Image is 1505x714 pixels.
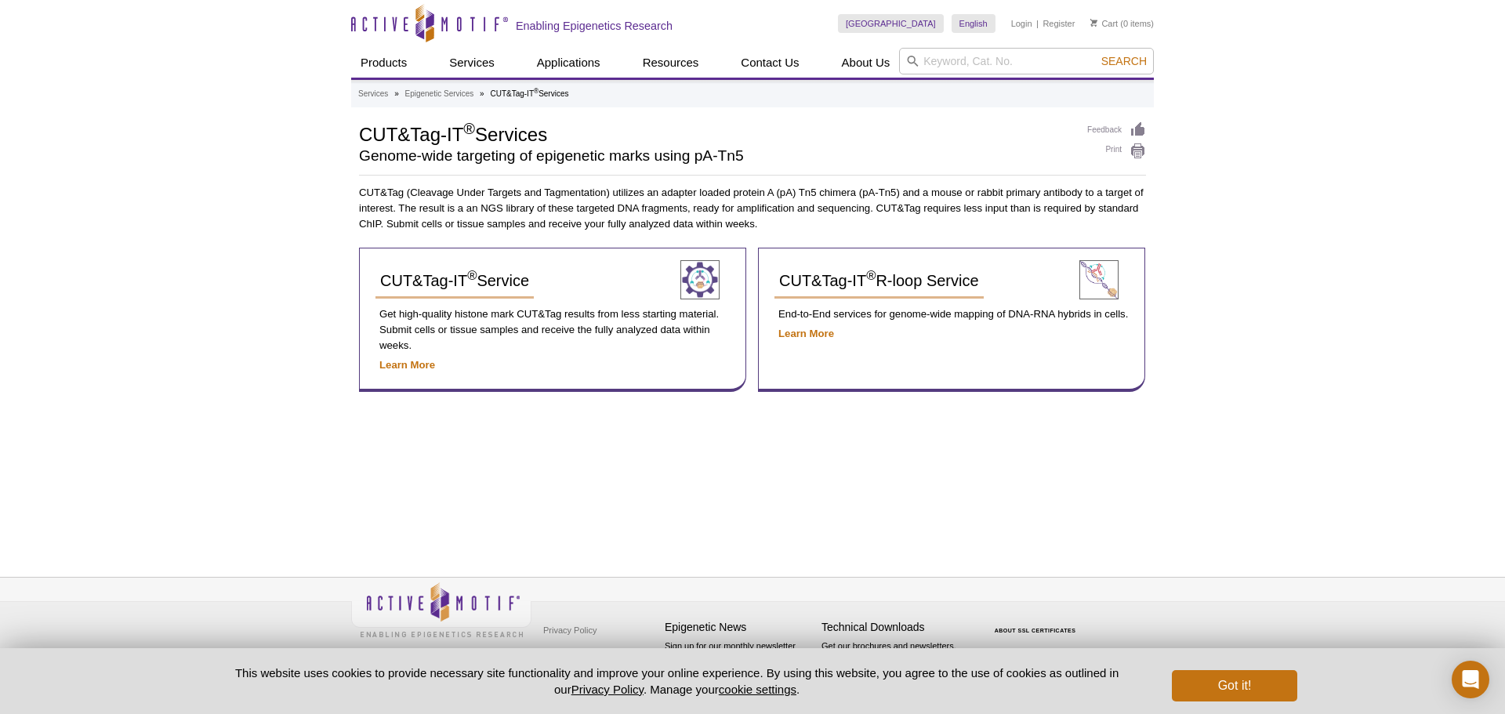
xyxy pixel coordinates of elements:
h4: Epigenetic News [665,621,814,634]
p: End-to-End services for genome-wide mapping of DNA-RNA hybrids in cells. [774,306,1129,322]
img: CUT&Tag-IT® Service [680,260,720,299]
p: CUT&Tag (Cleavage Under Targets and Tagmentation) utilizes an adapter loaded protein A (pA) Tn5 c... [359,185,1146,232]
p: This website uses cookies to provide necessary site functionality and improve your online experie... [208,665,1146,698]
sup: ® [463,120,475,137]
a: Epigenetic Services [404,87,473,101]
h2: Genome-wide targeting of epigenetic marks using pA-Tn5 [359,149,1072,163]
a: Privacy Policy [571,683,644,696]
button: cookie settings [719,683,796,696]
a: Contact Us [731,48,808,78]
h1: CUT&Tag-IT Services [359,121,1072,145]
p: Get our brochures and newsletters, or request them by mail. [821,640,970,680]
a: ABOUT SSL CERTIFICATES [995,628,1076,633]
li: | [1036,14,1039,33]
a: About Us [832,48,900,78]
a: Print [1087,143,1146,160]
button: Search [1097,54,1151,68]
a: CUT&Tag-IT®R-loop Service [774,264,984,299]
a: Register [1043,18,1075,29]
a: Resources [633,48,709,78]
span: Search [1101,55,1147,67]
a: Terms & Conditions [539,642,622,665]
sup: ® [866,269,876,284]
sup: ® [534,87,539,95]
input: Keyword, Cat. No. [899,48,1154,74]
a: Login [1011,18,1032,29]
h4: Technical Downloads [821,621,970,634]
div: Open Intercom Messenger [1452,661,1489,698]
h2: Enabling Epigenetics Research [516,19,673,33]
sup: ® [467,269,477,284]
a: Services [440,48,504,78]
img: CUT&Tag-IT® Service [1079,260,1119,299]
a: [GEOGRAPHIC_DATA] [838,14,944,33]
a: Cart [1090,18,1118,29]
span: CUT&Tag-IT R-loop Service [779,272,979,289]
img: Active Motif, [351,578,531,641]
a: Privacy Policy [539,618,600,642]
li: CUT&Tag-IT Services [490,89,568,98]
p: Get high-quality histone mark CUT&Tag results from less starting material. Submit cells or tissue... [375,306,730,353]
span: CUT&Tag-IT Service [380,272,529,289]
a: Products [351,48,416,78]
a: Services [358,87,388,101]
a: Learn More [778,328,834,339]
a: English [952,14,995,33]
a: Feedback [1087,121,1146,139]
a: Learn More [379,359,435,371]
a: CUT&Tag-IT®Service [375,264,534,299]
li: (0 items) [1090,14,1154,33]
li: » [480,89,484,98]
li: » [394,89,399,98]
img: Your Cart [1090,19,1097,27]
p: Sign up for our monthly newsletter highlighting recent publications in the field of epigenetics. [665,640,814,693]
button: Got it! [1172,670,1297,701]
a: Applications [528,48,610,78]
table: Click to Verify - This site chose Symantec SSL for secure e-commerce and confidential communicati... [978,605,1096,640]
